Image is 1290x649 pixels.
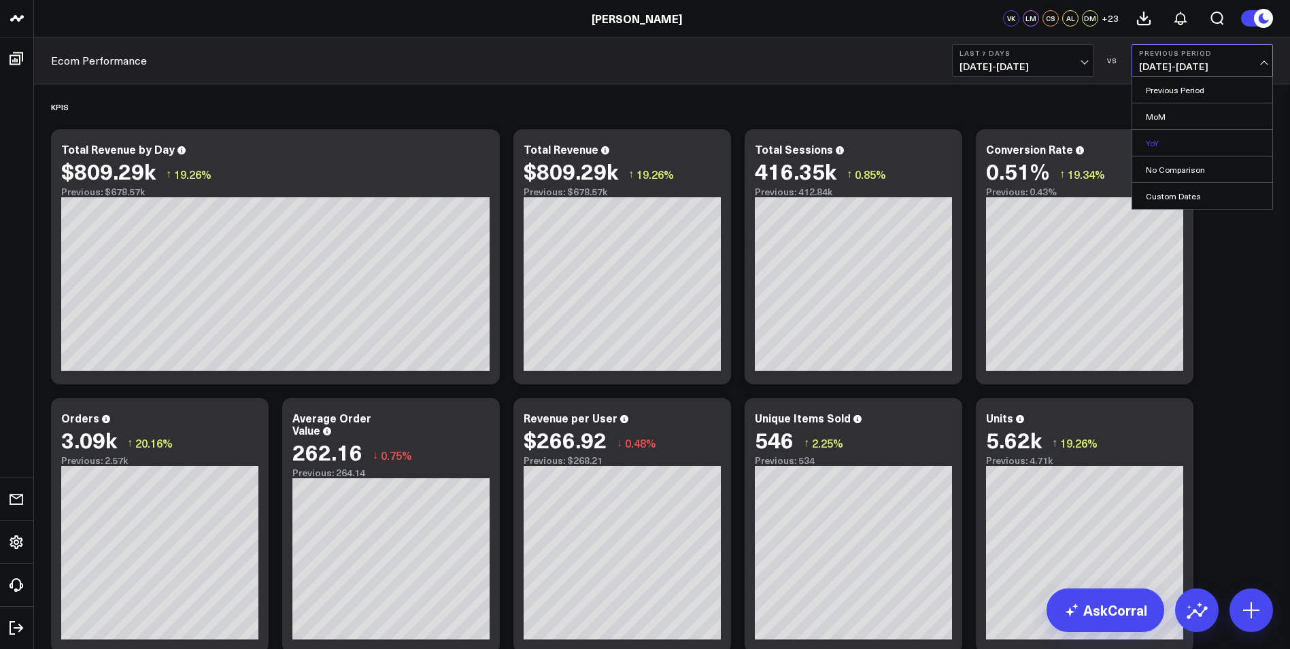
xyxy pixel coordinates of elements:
[1132,77,1272,103] a: Previous Period
[61,455,258,466] div: Previous: 2.57k
[1132,130,1272,156] a: YoY
[51,53,147,68] a: Ecom Performance
[960,49,1086,57] b: Last 7 Days
[628,165,634,183] span: ↑
[61,410,99,425] div: Orders
[1102,10,1119,27] button: +23
[61,427,117,452] div: 3.09k
[1132,44,1273,77] button: Previous Period[DATE]-[DATE]
[1132,183,1272,209] a: Custom Dates
[1100,56,1125,65] div: VS
[986,427,1042,452] div: 5.62k
[1102,14,1119,23] span: + 23
[1060,435,1098,450] span: 19.26%
[1042,10,1059,27] div: CS
[524,159,618,183] div: $809.29k
[1062,10,1079,27] div: AL
[524,455,721,466] div: Previous: $268.21
[1082,10,1098,27] div: DM
[1003,10,1019,27] div: VK
[1139,49,1266,57] b: Previous Period
[61,159,156,183] div: $809.29k
[986,410,1013,425] div: Units
[51,91,69,122] div: KPIS
[986,455,1183,466] div: Previous: 4.71k
[127,434,133,452] span: ↑
[524,410,617,425] div: Revenue per User
[135,435,173,450] span: 20.16%
[524,427,607,452] div: $266.92
[1059,165,1065,183] span: ↑
[617,434,622,452] span: ↓
[1052,434,1057,452] span: ↑
[855,167,886,182] span: 0.85%
[986,159,1049,183] div: 0.51%
[755,455,952,466] div: Previous: 534
[755,159,836,183] div: 416.35k
[292,439,362,464] div: 262.16
[174,167,211,182] span: 19.26%
[986,142,1073,156] div: Conversion Rate
[61,142,175,156] div: Total Revenue by Day
[292,410,371,437] div: Average Order Value
[960,61,1086,72] span: [DATE] - [DATE]
[755,427,794,452] div: 546
[804,434,809,452] span: ↑
[381,448,412,463] span: 0.75%
[1139,61,1266,72] span: [DATE] - [DATE]
[755,186,952,197] div: Previous: 412.84k
[1132,156,1272,182] a: No Comparison
[166,165,171,183] span: ↑
[61,186,490,197] div: Previous: $678.57k
[1023,10,1039,27] div: LM
[755,142,833,156] div: Total Sessions
[625,435,656,450] span: 0.48%
[373,446,378,464] span: ↓
[812,435,843,450] span: 2.25%
[292,467,490,478] div: Previous: 264.14
[592,11,682,26] a: [PERSON_NAME]
[1047,588,1164,632] a: AskCorral
[524,186,721,197] div: Previous: $678.57k
[636,167,674,182] span: 19.26%
[524,142,598,156] div: Total Revenue
[1132,103,1272,129] a: MoM
[986,186,1183,197] div: Previous: 0.43%
[952,44,1093,77] button: Last 7 Days[DATE]-[DATE]
[1068,167,1105,182] span: 19.34%
[755,410,851,425] div: Unique Items Sold
[847,165,852,183] span: ↑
